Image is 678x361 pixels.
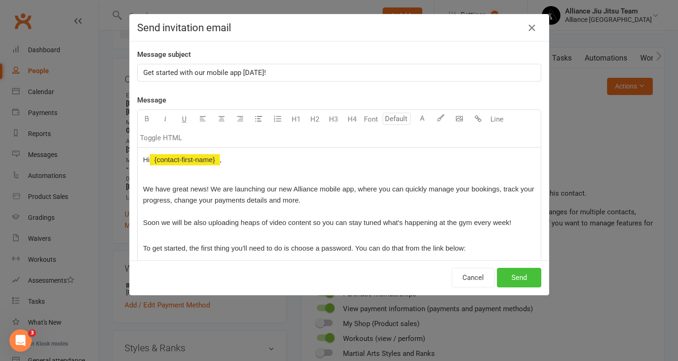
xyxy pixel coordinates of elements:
span: Hi [143,156,150,163]
span: We have great news! We are launching our new Alliance mobile app, where you can quickly manage yo... [143,185,536,204]
button: Line [488,110,506,129]
button: Font [362,110,380,129]
button: H3 [324,110,343,129]
button: A [413,110,432,129]
span: To get started, the first thing you'll need to do is choose a password. You can do that from the ... [143,244,466,252]
span: Get started with our mobile app [DATE]! [143,68,266,77]
label: Message subject [137,49,191,60]
button: H2 [306,110,324,129]
button: Toggle HTML [138,129,184,147]
button: U [175,110,194,129]
input: Default [383,113,411,125]
button: Close [524,20,539,35]
span: 3 [28,329,36,337]
button: Cancel [452,268,495,287]
span: U [182,115,187,123]
span: , [220,156,222,163]
span: Soon we will be also uploading heaps of video content so you can stay tuned what's happening at t... [143,218,511,226]
button: H1 [287,110,306,129]
label: Message [137,95,166,106]
button: H4 [343,110,362,129]
iframe: Intercom live chat [9,329,32,352]
h4: Send invitation email [137,22,541,34]
button: Send [497,268,541,287]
